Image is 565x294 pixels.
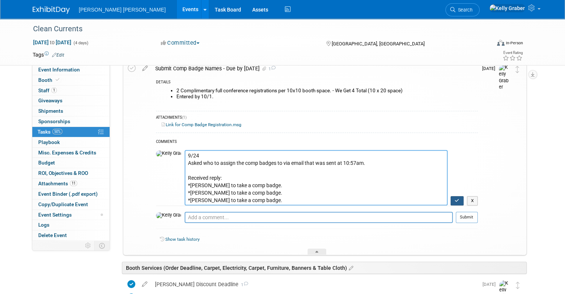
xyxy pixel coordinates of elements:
span: Attachments [38,180,77,186]
td: Toggle Event Tabs [95,241,110,250]
a: Booth [32,75,110,85]
span: Misc. Expenses & Credits [38,150,96,156]
a: Copy/Duplicate Event [32,199,110,210]
span: Event Settings [38,212,72,218]
div: Event Format [451,39,523,50]
span: ROI, Objectives & ROO [38,170,88,176]
a: edit [139,65,152,72]
a: Misc. Expenses & Credits [32,148,110,158]
a: Attachments11 [32,179,110,189]
div: Event Rating [503,51,523,55]
a: Tasks50% [32,127,110,137]
span: Giveaways [38,98,62,103]
textarea: 9/24 Asked who to assign the comp badges to via email that was sent at 10:57am. Received reply: *... [185,150,448,205]
td: Personalize Event Tab Strip [82,241,95,250]
div: Submit Comp Badge Names - Due by [DATE] [152,62,478,75]
div: DETAILS [156,80,478,86]
span: Playbook [38,139,60,145]
span: Copy/Duplicate Event [38,201,88,207]
a: Show task history [165,237,199,242]
span: Search [455,7,473,13]
div: Booth Services (Order Deadline, Carpet, Electricity, Carpet, Furniture, Banners & Table Cloth) [122,262,527,274]
span: Modified Layout [101,214,103,216]
a: Search [445,3,480,16]
span: 11 [70,180,77,186]
span: Shipments [38,108,63,114]
span: 1 [267,67,276,71]
a: ROI, Objectives & ROO [32,168,110,178]
span: Budget [38,160,55,166]
div: In-Person [506,40,523,46]
li: Entered by 10/1. [176,94,478,100]
span: (4 days) [73,41,88,45]
span: [DATE] [DATE] [33,39,72,46]
a: Giveaways [32,96,110,106]
a: Edit sections [347,264,353,271]
i: Booth reservation complete [56,78,59,82]
div: Clean Currents [30,22,481,36]
span: Delete Event [38,232,67,238]
a: Event Settings [32,210,110,220]
a: edit [138,281,151,288]
img: Kelly Graber [156,150,181,157]
a: Event Binder (.pdf export) [32,189,110,199]
button: Submit [456,212,478,223]
div: COMMENTS [156,138,478,146]
a: Staff1 [32,86,110,96]
img: ExhibitDay [33,6,70,14]
span: (1) [182,115,186,119]
span: Event Information [38,67,80,73]
a: Event Information [32,65,110,75]
a: Shipments [32,106,110,116]
img: Format-Inperson.png [497,40,504,46]
img: Kelly Graber [499,64,510,91]
a: Sponsorships [32,116,110,127]
a: Delete Event [32,230,110,240]
button: X [467,196,478,206]
span: Tasks [38,129,62,135]
div: ATTACHMENTS [156,115,478,121]
span: Sponsorships [38,118,70,124]
i: Move task [516,66,519,73]
img: Kelly Graber [156,212,181,219]
span: [DATE] [482,66,499,71]
span: Logs [38,222,49,228]
span: [PERSON_NAME] [PERSON_NAME] [79,7,166,13]
span: [GEOGRAPHIC_DATA], [GEOGRAPHIC_DATA] [332,41,425,47]
span: 1 [51,87,57,93]
td: Tags [33,51,64,58]
span: Staff [38,87,57,93]
a: Playbook [32,137,110,147]
li: 2 Complimentary full conference registrations per 10x10 booth space. - We Get 4 Total (10 x 20 sp... [176,88,478,94]
button: Committed [158,39,202,47]
a: Link for Comp Badge Registration.msg [162,122,241,127]
img: Kelly Graber [489,4,525,12]
span: 1 [238,282,248,287]
i: Move task [516,282,520,289]
span: Event Binder (.pdf export) [38,191,98,197]
a: Budget [32,158,110,168]
span: 50% [52,129,62,134]
span: to [49,39,56,45]
span: [DATE] [483,282,499,287]
a: Edit [52,52,64,58]
span: Booth [38,77,61,83]
div: [PERSON_NAME] Discount Deadline [151,278,478,291]
a: Logs [32,220,110,230]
